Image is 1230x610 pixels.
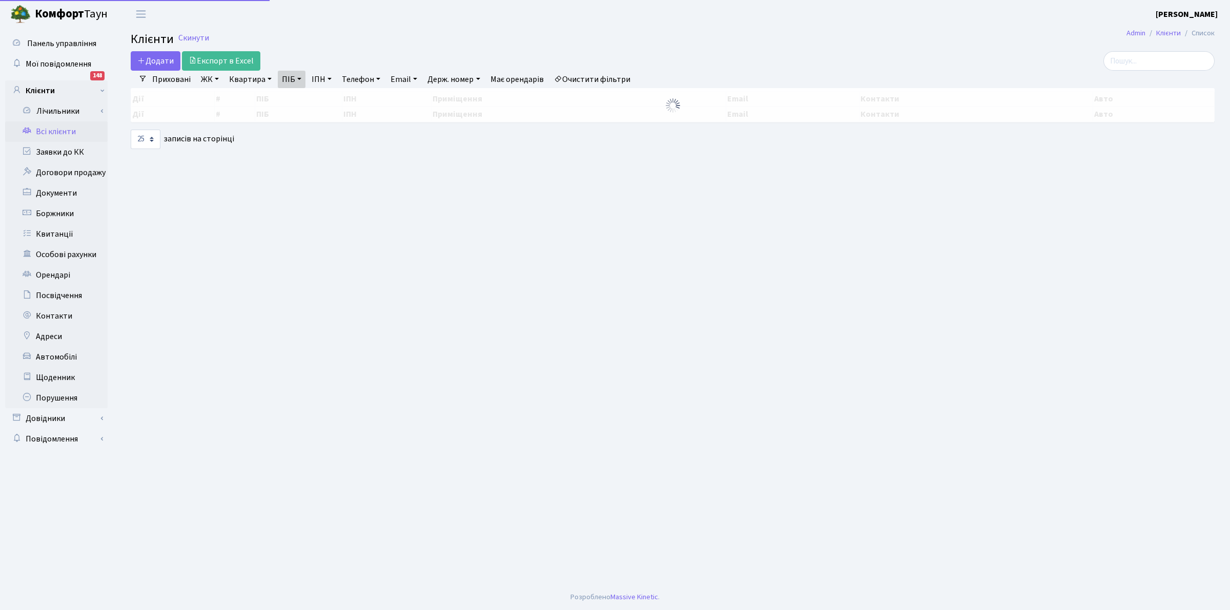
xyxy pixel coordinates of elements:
a: Особові рахунки [5,244,108,265]
span: Панель управління [27,38,96,49]
a: Massive Kinetic [610,592,658,602]
input: Пошук... [1103,51,1215,71]
a: Панель управління [5,33,108,54]
a: Квартира [225,71,276,88]
a: Адреси [5,326,108,347]
a: Додати [131,51,180,71]
span: Клієнти [131,30,174,48]
a: Документи [5,183,108,203]
a: Скинути [178,33,209,43]
a: Квитанції [5,224,108,244]
a: Контакти [5,306,108,326]
a: Щоденник [5,367,108,388]
b: Комфорт [35,6,84,22]
a: Довідники [5,408,108,429]
button: Переключити навігацію [128,6,154,23]
a: Лічильники [12,101,108,121]
a: Договори продажу [5,162,108,183]
li: Список [1181,28,1215,39]
a: Має орендарів [486,71,548,88]
a: Приховані [148,71,195,88]
a: Держ. номер [423,71,484,88]
a: Повідомлення [5,429,108,449]
a: Очистити фільтри [550,71,634,88]
a: ІПН [307,71,336,88]
a: Всі клієнти [5,121,108,142]
a: Орендарі [5,265,108,285]
a: [PERSON_NAME] [1156,8,1218,20]
a: Admin [1126,28,1145,38]
a: Автомобілі [5,347,108,367]
a: Мої повідомлення148 [5,54,108,74]
a: Клієнти [5,80,108,101]
img: logo.png [10,4,31,25]
div: 148 [90,71,105,80]
select: записів на сторінці [131,130,160,149]
a: Заявки до КК [5,142,108,162]
a: Телефон [338,71,384,88]
span: Мої повідомлення [26,58,91,70]
img: Обробка... [665,97,681,114]
a: Боржники [5,203,108,224]
a: Експорт в Excel [182,51,260,71]
b: [PERSON_NAME] [1156,9,1218,20]
div: Розроблено . [570,592,660,603]
a: Порушення [5,388,108,408]
a: Клієнти [1156,28,1181,38]
a: Посвідчення [5,285,108,306]
a: Email [386,71,421,88]
label: записів на сторінці [131,130,234,149]
span: Таун [35,6,108,23]
span: Додати [137,55,174,67]
nav: breadcrumb [1111,23,1230,44]
a: ЖК [197,71,223,88]
a: ПІБ [278,71,305,88]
